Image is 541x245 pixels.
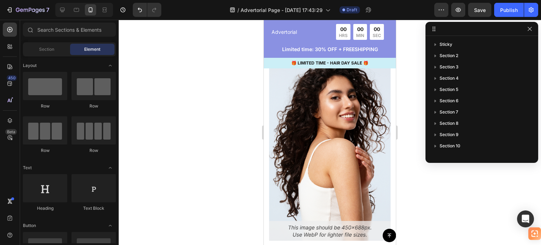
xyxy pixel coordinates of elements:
[517,210,534,227] div: Open Intercom Messenger
[440,97,459,104] span: Section 6
[39,46,54,53] span: Section
[440,86,458,93] span: Section 5
[440,109,458,116] span: Section 7
[23,62,37,69] span: Layout
[133,3,161,17] div: Undo/Redo
[46,6,49,14] p: 7
[23,165,32,171] span: Text
[71,103,116,109] div: Row
[440,131,459,138] span: Section 9
[440,52,458,59] span: Section 2
[237,6,239,14] span: /
[23,147,67,154] div: Row
[494,3,524,17] button: Publish
[23,205,67,212] div: Heading
[23,222,36,229] span: Button
[71,205,116,212] div: Text Block
[241,6,323,14] span: Advertorial Page - [DATE] 17:43:29
[84,46,100,53] span: Element
[23,103,67,109] div: Row
[474,7,486,13] span: Save
[440,154,459,161] span: Section 11
[347,7,357,13] span: Draft
[440,41,452,48] span: Sticky
[5,129,17,135] div: Beta
[7,75,17,81] div: 450
[440,120,459,127] span: Section 8
[71,147,116,154] div: Row
[440,63,459,71] span: Section 3
[468,3,491,17] button: Save
[440,142,460,149] span: Section 10
[105,220,116,231] span: Toggle open
[3,3,52,17] button: 7
[23,23,116,37] input: Search Sections & Elements
[264,20,396,245] iframe: Design area
[105,60,116,71] span: Toggle open
[105,162,116,173] span: Toggle open
[440,75,459,82] span: Section 4
[500,6,518,14] div: Publish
